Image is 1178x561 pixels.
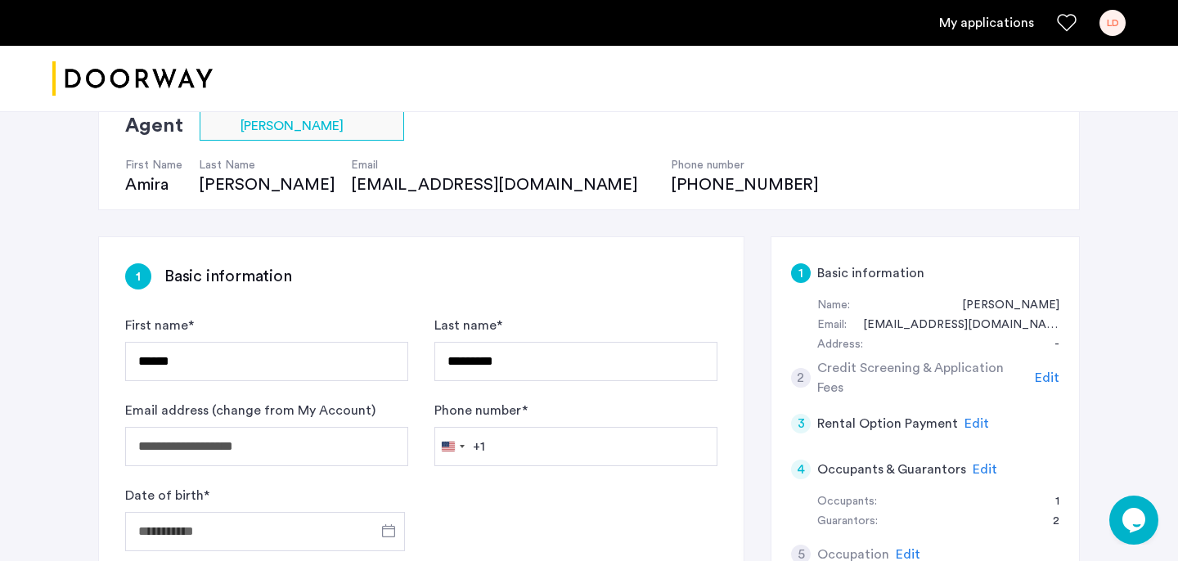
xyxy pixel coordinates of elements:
[379,521,398,541] button: Open calendar
[164,265,292,288] h3: Basic information
[125,263,151,289] div: 1
[125,401,375,420] label: Email address (change from My Account)
[671,173,819,196] div: [PHONE_NUMBER]
[199,173,335,196] div: [PERSON_NAME]
[1099,10,1126,36] div: LD
[125,316,194,335] label: First name *
[1038,335,1059,355] div: -
[817,512,878,532] div: Guarantors:
[351,157,654,173] h4: Email
[791,460,811,479] div: 4
[817,358,1029,397] h5: Credit Screening & Application Fees
[817,414,958,433] h5: Rental Option Payment
[125,173,182,196] div: Amira
[964,417,989,430] span: Edit
[1109,496,1162,545] iframe: chat widget
[52,48,213,110] img: logo
[817,335,863,355] div: Address:
[473,437,485,456] div: +1
[896,548,920,561] span: Edit
[1057,13,1077,33] a: Favorites
[435,428,485,465] button: Selected country
[817,316,847,335] div: Email:
[817,460,966,479] h5: Occupants & Guarantors
[847,316,1059,335] div: mcusterdc@gmail.com
[125,157,182,173] h4: First Name
[946,296,1059,316] div: Leslie Dembinski
[939,13,1034,33] a: My application
[817,492,877,512] div: Occupants:
[351,173,654,196] div: [EMAIL_ADDRESS][DOMAIN_NAME]
[791,414,811,433] div: 3
[817,296,850,316] div: Name:
[1039,492,1059,512] div: 1
[671,157,819,173] h4: Phone number
[52,48,213,110] a: Cazamio logo
[1036,512,1059,532] div: 2
[199,157,335,173] h4: Last Name
[125,486,209,505] label: Date of birth *
[973,463,997,476] span: Edit
[791,263,811,283] div: 1
[791,368,811,388] div: 2
[817,263,924,283] h5: Basic information
[434,316,502,335] label: Last name *
[434,401,528,420] label: Phone number *
[1035,371,1059,384] span: Edit
[125,111,183,141] h2: Agent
